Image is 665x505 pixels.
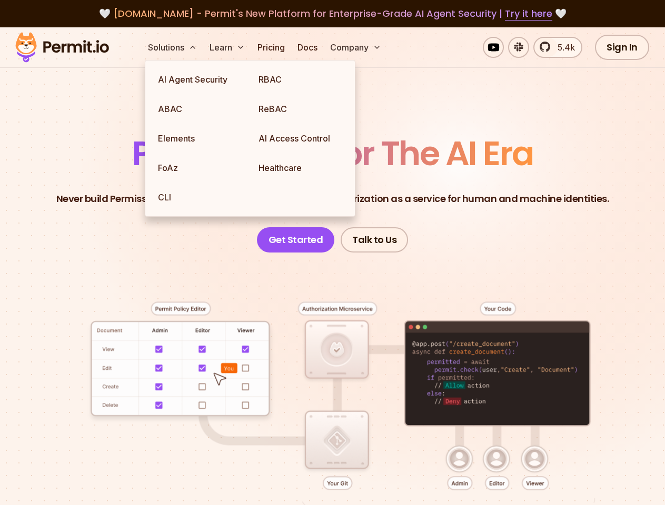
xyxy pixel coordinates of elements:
[56,191,609,206] p: Never build Permissions again. Zero-latency fine-grained authorization as a service for human and...
[150,65,250,94] a: AI Agent Security
[150,124,250,153] a: Elements
[250,65,351,94] a: RBAC
[150,183,250,212] a: CLI
[150,94,250,124] a: ABAC
[533,37,582,58] a: 5.4k
[293,37,322,58] a: Docs
[551,41,575,54] span: 5.4k
[11,29,114,65] img: Permit logo
[250,94,351,124] a: ReBAC
[150,153,250,183] a: FoAz
[595,35,649,60] a: Sign In
[113,7,552,20] span: [DOMAIN_NAME] - Permit's New Platform for Enterprise-Grade AI Agent Security |
[25,6,640,21] div: 🤍 🤍
[144,37,201,58] button: Solutions
[250,153,351,183] a: Healthcare
[132,130,533,177] span: Permissions for The AI Era
[250,124,351,153] a: AI Access Control
[326,37,385,58] button: Company
[205,37,249,58] button: Learn
[257,227,335,252] a: Get Started
[341,227,408,252] a: Talk to Us
[253,37,289,58] a: Pricing
[505,7,552,21] a: Try it here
